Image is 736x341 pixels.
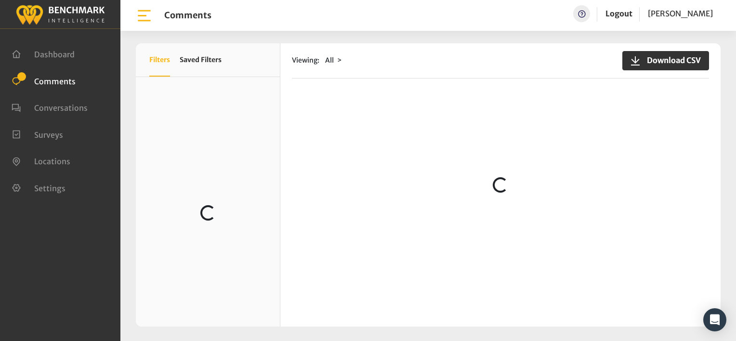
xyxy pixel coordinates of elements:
[34,183,66,193] span: Settings
[648,9,713,18] span: [PERSON_NAME]
[180,43,222,77] button: Saved Filters
[292,55,319,66] span: Viewing:
[12,76,76,85] a: Comments
[34,76,76,86] span: Comments
[136,7,153,24] img: bar
[605,5,632,22] a: Logout
[12,49,75,58] a: Dashboard
[34,50,75,59] span: Dashboard
[703,308,726,331] div: Open Intercom Messenger
[648,5,713,22] a: [PERSON_NAME]
[12,102,88,112] a: Conversations
[605,9,632,18] a: Logout
[12,183,66,192] a: Settings
[164,10,211,21] h1: Comments
[15,2,105,26] img: benchmark
[34,103,88,113] span: Conversations
[34,157,70,166] span: Locations
[12,129,63,139] a: Surveys
[641,54,701,66] span: Download CSV
[34,130,63,139] span: Surveys
[149,43,170,77] button: Filters
[12,156,70,165] a: Locations
[622,51,709,70] button: Download CSV
[325,56,334,65] span: All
